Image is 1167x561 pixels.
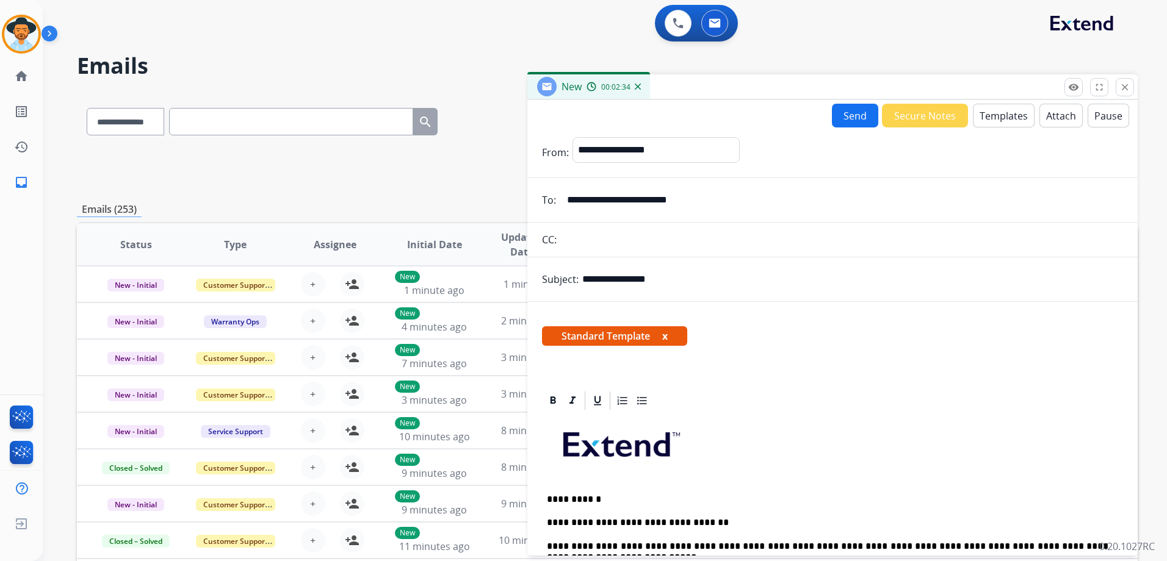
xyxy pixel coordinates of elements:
[107,388,164,401] span: New - Initial
[832,104,878,127] button: Send
[395,381,420,393] p: New
[301,272,325,296] button: +
[418,115,433,129] mat-icon: search
[77,54,1138,78] h2: Emails
[501,497,566,510] span: 9 minutes ago
[504,277,564,291] span: 1 minute ago
[345,387,359,401] mat-icon: person_add
[224,237,247,252] span: Type
[395,490,420,502] p: New
[77,202,142,217] p: Emails (253)
[310,496,316,511] span: +
[301,455,325,479] button: +
[882,104,968,127] button: Secure Notes
[402,393,467,407] span: 3 minutes ago
[301,528,325,552] button: +
[402,357,467,370] span: 7 minutes ago
[196,388,275,401] span: Customer Support
[501,387,566,401] span: 3 minutes ago
[542,193,556,207] p: To:
[395,527,420,539] p: New
[404,284,464,297] span: 1 minute ago
[345,423,359,438] mat-icon: person_add
[301,418,325,443] button: +
[1088,104,1129,127] button: Pause
[196,462,275,474] span: Customer Support
[310,313,316,328] span: +
[562,80,582,93] span: New
[395,417,420,429] p: New
[501,351,566,364] span: 3 minutes ago
[301,382,325,406] button: +
[563,391,582,410] div: Italic
[107,498,164,511] span: New - Initial
[399,430,470,443] span: 10 minutes ago
[395,271,420,283] p: New
[501,460,566,474] span: 8 minutes ago
[204,315,267,328] span: Warranty Ops
[14,69,29,84] mat-icon: home
[345,496,359,511] mat-icon: person_add
[395,307,420,320] p: New
[107,425,164,438] span: New - Initial
[196,352,275,365] span: Customer Support
[1094,82,1105,93] mat-icon: fullscreen
[542,326,687,346] span: Standard Template
[196,279,275,291] span: Customer Support
[310,350,316,365] span: +
[1099,539,1155,554] p: 0.20.1027RC
[399,540,470,553] span: 11 minutes ago
[196,498,275,511] span: Customer Support
[544,391,562,410] div: Bold
[402,320,467,334] span: 4 minutes ago
[501,424,566,437] span: 8 minutes ago
[14,140,29,154] mat-icon: history
[601,82,630,92] span: 00:02:34
[395,344,420,356] p: New
[1068,82,1079,93] mat-icon: remove_red_eye
[14,175,29,190] mat-icon: inbox
[973,104,1035,127] button: Templates
[499,534,569,547] span: 10 minutes ago
[501,314,566,327] span: 2 minutes ago
[301,345,325,370] button: +
[107,315,164,328] span: New - Initial
[345,350,359,365] mat-icon: person_add
[310,460,316,474] span: +
[407,237,462,252] span: Initial Date
[310,533,316,548] span: +
[102,535,170,548] span: Closed – Solved
[588,391,607,410] div: Underline
[201,425,270,438] span: Service Support
[102,462,170,474] span: Closed – Solved
[345,313,359,328] mat-icon: person_add
[1039,104,1083,127] button: Attach
[107,352,164,365] span: New - Initial
[402,503,467,516] span: 9 minutes ago
[402,466,467,480] span: 9 minutes ago
[345,277,359,291] mat-icon: person_add
[310,387,316,401] span: +
[633,391,651,410] div: Bullet List
[14,104,29,119] mat-icon: list_alt
[662,329,668,343] button: x
[345,533,359,548] mat-icon: person_add
[542,145,569,160] p: From:
[120,237,152,252] span: Status
[542,272,579,287] p: Subject:
[107,279,164,291] span: New - Initial
[310,277,316,291] span: +
[494,230,549,259] span: Updated Date
[301,309,325,333] button: +
[196,535,275,548] span: Customer Support
[4,17,38,51] img: avatar
[314,237,356,252] span: Assignee
[613,391,632,410] div: Ordered List
[345,460,359,474] mat-icon: person_add
[301,491,325,516] button: +
[395,454,420,466] p: New
[1119,82,1130,93] mat-icon: close
[542,232,557,247] p: CC:
[310,423,316,438] span: +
